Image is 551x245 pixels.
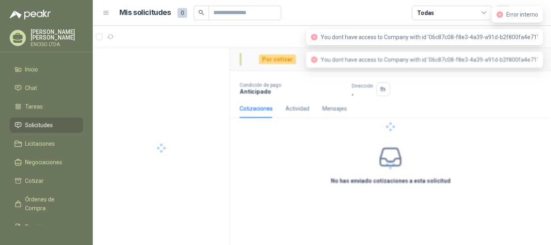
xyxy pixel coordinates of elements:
span: Error interno [506,11,538,18]
p: [PERSON_NAME] [PERSON_NAME] [31,29,83,40]
img: Logo peakr [10,10,51,19]
a: Cotizar [10,173,83,188]
span: You dont have access to Company with id '06c87c08-f8e3-4a39-a91d-b2f800fa4e71' [321,34,538,40]
span: Negociaciones [25,158,62,167]
a: Órdenes de Compra [10,192,83,216]
span: search [198,10,204,15]
a: Inicio [10,62,83,77]
h1: Mis solicitudes [119,7,171,19]
a: Solicitudes [10,117,83,133]
span: Licitaciones [25,139,55,148]
span: 0 [177,8,187,18]
span: Solicitudes [25,121,53,130]
a: Negociaciones [10,155,83,170]
a: Chat [10,80,83,96]
span: Remisiones [25,222,55,231]
p: ENCISO LTDA. [31,42,83,47]
span: Órdenes de Compra [25,195,75,213]
span: Cotizar [25,176,44,185]
a: Licitaciones [10,136,83,151]
span: Inicio [25,65,38,74]
a: Remisiones [10,219,83,235]
a: Tareas [10,99,83,114]
div: Todas [417,8,434,17]
span: close-circle [497,11,503,18]
span: Chat [25,84,37,92]
span: close-circle [311,34,317,40]
span: Tareas [25,102,43,111]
